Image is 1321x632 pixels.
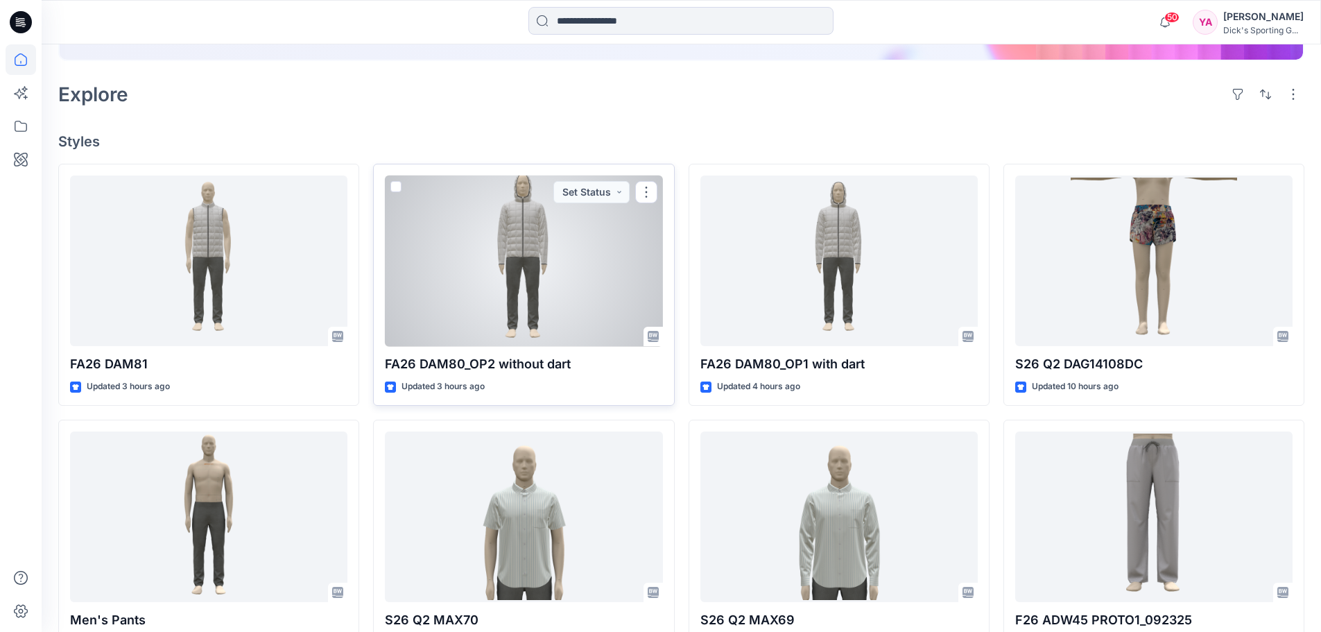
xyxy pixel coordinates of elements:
p: Men's Pants [70,610,347,630]
p: FA26 DAM81 [70,355,347,374]
p: S26 Q2 DAG14108DC [1015,355,1293,374]
h2: Explore [58,83,128,105]
p: FA26 DAM80_OP1 with dart [700,355,978,374]
p: Updated 3 hours ago [402,379,485,394]
a: F26 ADW45 PROTO1_092325 [1015,432,1293,603]
p: FA26 DAM80_OP2 without dart [385,355,662,374]
span: 50 [1164,12,1180,23]
a: FA26 DAM80_OP1 with dart [700,176,978,347]
div: [PERSON_NAME] [1223,8,1304,25]
p: Updated 4 hours ago [717,379,800,394]
p: S26 Q2 MAX69 [700,610,978,630]
div: YA [1193,10,1218,35]
p: S26 Q2 MAX70 [385,610,662,630]
a: FA26 DAM81 [70,176,347,347]
p: Updated 10 hours ago [1032,379,1119,394]
h4: Styles [58,133,1304,150]
a: FA26 DAM80_OP2 without dart [385,176,662,347]
p: F26 ADW45 PROTO1_092325 [1015,610,1293,630]
a: S26 Q2 DAG14108DC [1015,176,1293,347]
div: Dick's Sporting G... [1223,25,1304,35]
a: S26 Q2 MAX70 [385,432,662,603]
a: Men's Pants [70,432,347,603]
a: S26 Q2 MAX69 [700,432,978,603]
p: Updated 3 hours ago [87,379,170,394]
